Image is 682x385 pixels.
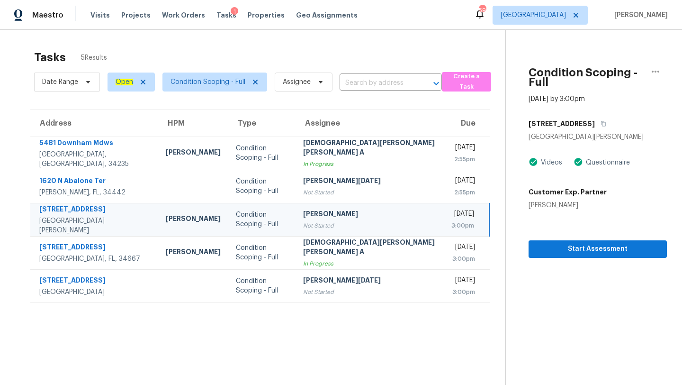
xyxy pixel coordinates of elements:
[39,254,151,264] div: [GEOGRAPHIC_DATA], FL, 34667
[451,287,475,297] div: 3:00pm
[32,10,63,20] span: Maestro
[583,158,630,167] div: Questionnaire
[529,187,607,197] h5: Customer Exp. Partner
[81,53,107,63] span: 5 Results
[296,110,444,137] th: Assignee
[166,147,221,159] div: [PERSON_NAME]
[430,77,443,90] button: Open
[574,157,583,167] img: Artifact Present Icon
[170,77,245,87] span: Condition Scoping - Full
[166,214,221,226] div: [PERSON_NAME]
[228,110,296,137] th: Type
[296,10,358,20] span: Geo Assignments
[303,138,436,159] div: [DEMOGRAPHIC_DATA][PERSON_NAME] [PERSON_NAME] A
[231,7,238,17] div: 1
[303,188,436,197] div: Not Started
[116,79,133,85] ah_el_jm_1744035306855: Open
[536,243,659,255] span: Start Assessment
[303,176,436,188] div: [PERSON_NAME][DATE]
[529,240,667,258] button: Start Assessment
[538,158,562,167] div: Videos
[39,242,151,254] div: [STREET_ADDRESS]
[166,247,221,259] div: [PERSON_NAME]
[451,242,475,254] div: [DATE]
[162,10,205,20] span: Work Orders
[501,10,566,20] span: [GEOGRAPHIC_DATA]
[121,10,151,20] span: Projects
[303,159,436,169] div: In Progress
[236,210,288,229] div: Condition Scoping - Full
[303,209,436,221] div: [PERSON_NAME]
[34,53,66,62] h2: Tasks
[451,221,474,230] div: 3:00pm
[444,110,490,137] th: Due
[451,209,474,221] div: [DATE]
[529,119,595,128] h5: [STREET_ADDRESS]
[451,188,475,197] div: 2:55pm
[529,201,607,210] div: [PERSON_NAME]
[39,216,151,235] div: [GEOGRAPHIC_DATA][PERSON_NAME]
[529,68,644,87] h2: Condition Scoping - Full
[451,176,475,188] div: [DATE]
[610,10,668,20] span: [PERSON_NAME]
[39,188,151,197] div: [PERSON_NAME], FL, 34442
[42,77,78,87] span: Date Range
[39,176,151,188] div: 1620 N Abalone Ter
[158,110,228,137] th: HPM
[303,259,436,268] div: In Progress
[529,94,585,104] div: [DATE] by 3:00pm
[595,115,608,132] button: Copy Address
[216,12,236,18] span: Tasks
[451,254,475,264] div: 3:00pm
[479,6,485,15] div: 59
[90,10,110,20] span: Visits
[451,143,475,155] div: [DATE]
[283,77,311,87] span: Assignee
[303,238,436,259] div: [DEMOGRAPHIC_DATA][PERSON_NAME] [PERSON_NAME] A
[529,132,667,142] div: [GEOGRAPHIC_DATA][PERSON_NAME]
[303,275,436,287] div: [PERSON_NAME][DATE]
[236,177,288,196] div: Condition Scoping - Full
[451,275,475,287] div: [DATE]
[340,76,415,91] input: Search by address
[303,221,436,230] div: Not Started
[451,155,475,164] div: 2:55pm
[236,144,288,163] div: Condition Scoping - Full
[248,10,285,20] span: Properties
[39,287,151,297] div: [GEOGRAPHIC_DATA]
[236,276,288,295] div: Condition Scoping - Full
[442,72,491,92] button: Create a Task
[30,110,158,137] th: Address
[529,157,538,167] img: Artifact Present Icon
[303,287,436,297] div: Not Started
[39,204,151,216] div: [STREET_ADDRESS]
[39,150,151,169] div: [GEOGRAPHIC_DATA], [GEOGRAPHIC_DATA], 34235
[39,138,151,150] div: 5481 Downham Mdws
[447,71,486,93] span: Create a Task
[236,243,288,262] div: Condition Scoping - Full
[39,275,151,287] div: [STREET_ADDRESS]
